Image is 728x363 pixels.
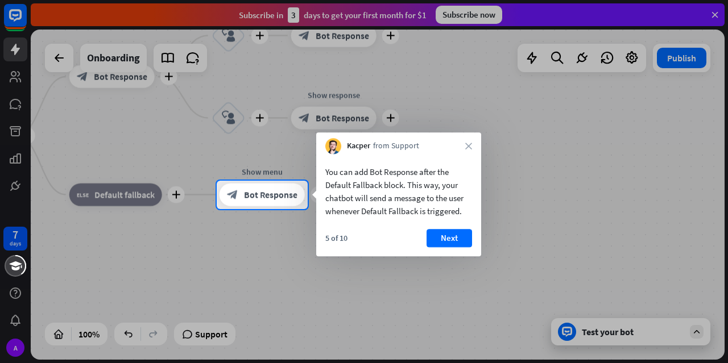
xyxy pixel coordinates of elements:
span: from Support [373,141,419,152]
button: Open LiveChat chat widget [9,5,43,39]
button: Next [427,229,472,247]
span: Kacper [347,141,370,152]
span: Bot Response [244,189,297,201]
div: You can add Bot Response after the Default Fallback block. This way, your chatbot will send a mes... [325,165,472,218]
i: close [465,143,472,149]
i: block_bot_response [227,189,238,201]
div: 5 of 10 [325,233,348,243]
